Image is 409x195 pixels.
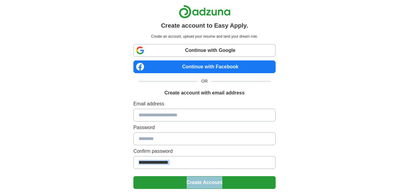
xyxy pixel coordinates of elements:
h1: Create account to Easy Apply. [161,21,248,30]
h1: Create account with email address [164,89,245,97]
button: Create Account [133,176,276,189]
label: Password [133,124,276,131]
label: Email address [133,100,276,108]
span: OR [198,78,211,84]
a: Continue with Google [133,44,276,57]
p: Create an account, upload your resume and land your dream role. [135,34,274,39]
label: Confirm password [133,148,276,155]
img: Adzuna logo [179,5,231,19]
a: Continue with Facebook [133,60,276,73]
